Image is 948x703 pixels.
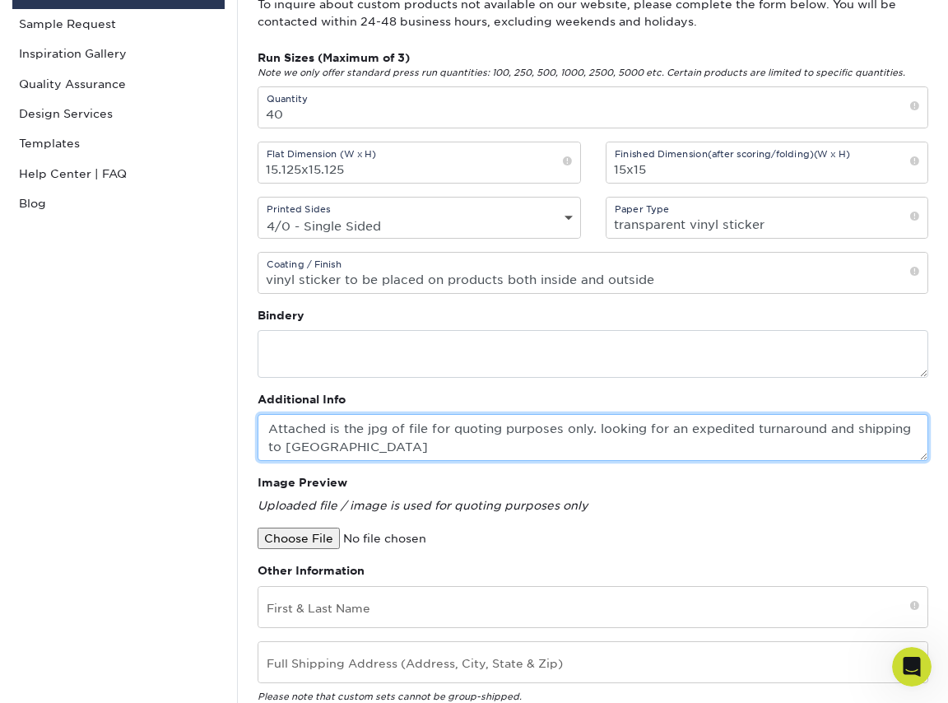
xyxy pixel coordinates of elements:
div: Please let us know if we can help you further or if you have any other questions. Have a nice aft... [26,378,257,442]
div: the one i submitted - it will be outside in sun [59,32,316,84]
p: The team can also help [80,21,205,37]
a: Help Center | FAQ [12,159,225,189]
button: Gif picker [52,539,65,552]
em: Uploaded file / image is used for quoting purposes only [258,499,588,512]
a: Sample Request [12,9,225,39]
strong: Bindery [258,309,304,322]
div: ok can u send me a link, i want to get another item quoted [59,216,316,268]
div: Meagan says… [13,32,316,97]
div: Ok, I'll make sure they review that further with the quote. [26,108,257,140]
div: Irene says… [13,151,316,216]
button: go back [11,7,42,38]
textarea: Message… [14,505,315,533]
div: Irene says… [13,282,316,367]
strong: Other Information [258,564,365,577]
button: Start recording [105,539,118,552]
div: Meagan says… [13,216,316,282]
div: Help [PERSON_NAME] understand how they’re doing: [13,465,270,517]
div: Help [PERSON_NAME] understand how they’re doing: [26,475,257,507]
div: They should have an update with in 1-2 business days or sooner on that quote. [13,151,270,203]
img: Profile image for Operator [47,9,73,35]
strong: Image Preview [258,476,347,489]
strong: Additional Info [258,393,346,406]
div: Close [289,7,318,36]
div: Yes, To receive a price quote for any product not available on our website, please fill out ourCu... [13,282,270,365]
button: Send a message… [281,533,309,559]
a: Blog [12,189,225,218]
div: They should have an update with in 1-2 business days or sooner on that quote. [26,161,257,193]
button: Emoji picker [26,539,39,552]
button: Home [258,7,289,38]
div: Operator says… [13,465,316,519]
a: Custom Product Order Form [26,324,254,354]
a: Templates [12,128,225,158]
button: Upload attachment [78,539,91,552]
strong: Run Sizes (Maximum of 3) [258,51,410,64]
div: Irene says… [13,98,316,151]
div: Yes, To receive a price quote for any product not available on our website, please fill out our . [26,291,257,356]
a: Inspiration Gallery [12,39,225,68]
div: the one i submitted - it will be outside in sun [72,42,303,74]
em: Please note that custom sets cannot be group-shipped. [258,691,522,702]
em: Note we only offer standard press run quantities: 100, 250, 500, 1000, 2500, 5000 etc. Certain pr... [258,68,905,78]
iframe: Intercom live chat [892,647,932,687]
div: Irene says… [13,368,316,465]
div: ok can u send me a link, i want to get another item quoted [72,226,303,258]
a: Quality Assurance [12,69,225,99]
div: Please let us know if we can help you further or if you have any other questions. Have a nice aft... [13,368,270,452]
div: Ok, I'll make sure they review that further with the quote. [13,98,270,150]
a: Design Services [12,99,225,128]
h1: Operator [80,8,138,21]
